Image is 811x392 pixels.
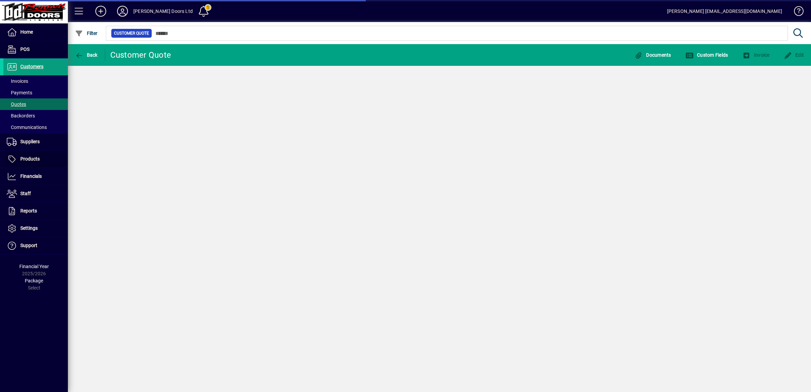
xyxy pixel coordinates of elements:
span: Filter [75,31,98,36]
a: Knowledge Base [789,1,803,23]
span: Customers [20,64,43,69]
a: Invoices [3,75,68,87]
span: Back [75,52,98,58]
button: Edit [782,49,806,61]
span: POS [20,46,30,52]
a: Suppliers [3,133,68,150]
a: Products [3,151,68,168]
button: Invoice [740,49,771,61]
div: Customer Quote [110,50,171,60]
a: Support [3,237,68,254]
span: Communications [7,125,47,130]
span: Invoice [742,52,769,58]
a: Payments [3,87,68,98]
button: Profile [112,5,133,17]
button: Custom Fields [684,49,730,61]
span: Financial Year [19,264,49,269]
a: Backorders [3,110,68,122]
a: Financials [3,168,68,185]
span: Custom Fields [685,52,728,58]
span: Backorders [7,113,35,118]
span: Products [20,156,40,162]
button: Filter [73,27,99,39]
span: Financials [20,173,42,179]
div: [PERSON_NAME] Doors Ltd [133,6,193,17]
span: Edit [784,52,804,58]
span: Package [25,278,43,283]
app-page-header-button: Back [68,49,105,61]
span: Quotes [7,101,26,107]
span: Settings [20,225,38,231]
a: Quotes [3,98,68,110]
span: Documents [635,52,671,58]
button: Documents [633,49,673,61]
a: Home [3,24,68,41]
button: Add [90,5,112,17]
div: [PERSON_NAME] [EMAIL_ADDRESS][DOMAIN_NAME] [667,6,782,17]
span: Payments [7,90,32,95]
span: Reports [20,208,37,213]
span: Invoices [7,78,28,84]
span: Customer Quote [114,30,149,37]
button: Back [73,49,99,61]
a: Staff [3,185,68,202]
span: Suppliers [20,139,40,144]
a: POS [3,41,68,58]
span: Staff [20,191,31,196]
a: Reports [3,203,68,220]
span: Support [20,243,37,248]
a: Settings [3,220,68,237]
span: Home [20,29,33,35]
a: Communications [3,122,68,133]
